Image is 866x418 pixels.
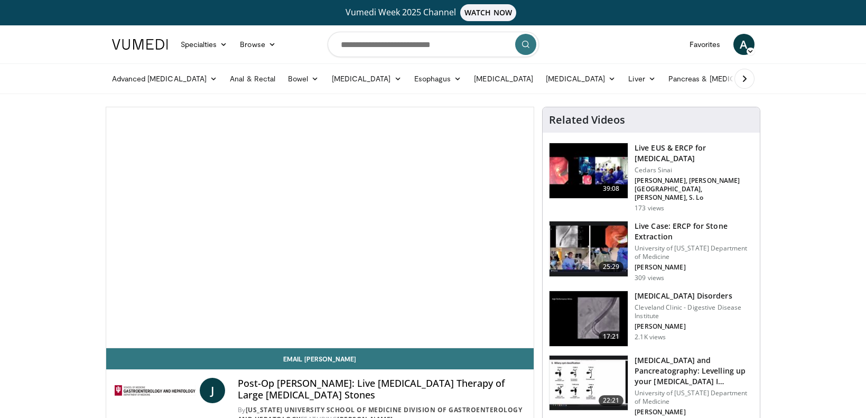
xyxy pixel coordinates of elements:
[460,4,516,21] span: WATCH NOW
[114,4,753,21] a: Vumedi Week 2025 ChannelWATCH NOW
[234,34,282,55] a: Browse
[539,68,622,89] a: [MEDICAL_DATA]
[599,183,624,194] span: 39:08
[635,389,753,406] p: University of [US_STATE] Department of Medicine
[662,68,786,89] a: Pancreas & [MEDICAL_DATA]
[635,244,753,261] p: University of [US_STATE] Department of Medicine
[635,143,753,164] h3: Live EUS & ERCP for [MEDICAL_DATA]
[328,32,539,57] input: Search topics, interventions
[599,262,624,272] span: 25:29
[106,68,224,89] a: Advanced [MEDICAL_DATA]
[224,68,282,89] a: Anal & Rectal
[622,68,662,89] a: Liver
[112,39,168,50] img: VuMedi Logo
[599,395,624,406] span: 22:21
[550,221,628,276] img: 48af654a-1c49-49ef-8b1b-08112d907465.150x105_q85_crop-smart_upscale.jpg
[325,68,408,89] a: [MEDICAL_DATA]
[599,331,624,342] span: 17:21
[635,291,753,301] h3: [MEDICAL_DATA] Disorders
[174,34,234,55] a: Specialties
[635,355,753,387] h3: [MEDICAL_DATA] and Pancreatography: Levelling up your [MEDICAL_DATA] I…
[549,221,753,282] a: 25:29 Live Case: ERCP for Stone Extraction University of [US_STATE] Department of Medicine [PERSO...
[635,166,753,174] p: Cedars Sinai
[635,204,664,212] p: 173 views
[549,143,753,212] a: 39:08 Live EUS & ERCP for [MEDICAL_DATA] Cedars Sinai [PERSON_NAME], [PERSON_NAME][GEOGRAPHIC_DAT...
[635,303,753,320] p: Cleveland Clinic - Digestive Disease Institute
[200,378,225,403] a: J
[549,291,753,347] a: 17:21 [MEDICAL_DATA] Disorders Cleveland Clinic - Digestive Disease Institute [PERSON_NAME] 2.1K ...
[733,34,755,55] a: A
[635,408,753,416] p: [PERSON_NAME]
[115,378,195,403] img: Indiana University School of Medicine Division of Gastroenterology and Hepatology
[635,177,753,202] p: [PERSON_NAME], [PERSON_NAME][GEOGRAPHIC_DATA], [PERSON_NAME], S. Lo
[635,274,664,282] p: 309 views
[106,107,534,348] video-js: Video Player
[549,114,625,126] h4: Related Videos
[468,68,539,89] a: [MEDICAL_DATA]
[408,68,468,89] a: Esophagus
[635,263,753,272] p: [PERSON_NAME]
[282,68,325,89] a: Bowel
[635,333,666,341] p: 2.1K views
[635,322,753,331] p: [PERSON_NAME]
[238,378,525,401] h4: Post-Op [PERSON_NAME]: Live [MEDICAL_DATA] Therapy of Large [MEDICAL_DATA] Stones
[683,34,727,55] a: Favorites
[550,356,628,411] img: f2a564ac-f79a-4a91-bf7b-b84a8cb0f685.150x105_q85_crop-smart_upscale.jpg
[550,291,628,346] img: 2be06fa1-8f42-4bab-b66d-9367dd3d8d02.150x105_q85_crop-smart_upscale.jpg
[550,143,628,198] img: 988aa6cd-5af5-4b12-ac8b-5ddcd403959d.150x105_q85_crop-smart_upscale.jpg
[635,221,753,242] h3: Live Case: ERCP for Stone Extraction
[106,348,534,369] a: Email [PERSON_NAME]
